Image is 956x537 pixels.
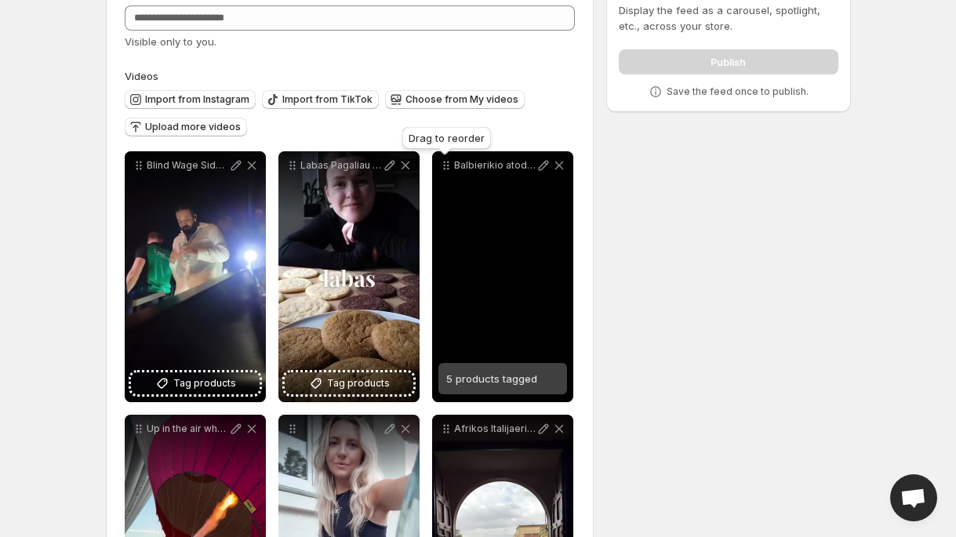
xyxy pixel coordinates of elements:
[285,372,413,394] button: Tag products
[125,90,256,109] button: Import from Instagram
[262,90,379,109] button: Import from TikTok
[278,151,420,402] div: Labas Pagaliau padariau trump pristatym K a ia su tais sausainiais sugalvojau Keliaujam kartu per...
[147,159,228,172] p: Blind Wage Side Stage stake
[432,151,573,402] div: Balbierikio atodangabalbieriskisgamta atostogos5 products tagged
[300,159,382,172] p: Labas Pagaliau padariau trump pristatym K a ia su tais sausainiais sugalvojau Keliaujam kartu per...
[173,376,236,391] span: Tag products
[145,121,241,133] span: Upload more videos
[125,70,158,82] span: Videos
[125,118,247,136] button: Upload more videos
[385,90,525,109] button: Choose from My videos
[446,372,537,385] span: 5 products tagged
[282,93,373,106] span: Import from TikTok
[125,151,266,402] div: Blind Wage Side Stage stakeTag products
[405,93,518,106] span: Choose from My videos
[125,35,216,48] span: Visible only to you.
[131,372,260,394] button: Tag products
[327,376,390,391] span: Tag products
[667,85,809,98] p: Save the feed once to publish.
[147,423,228,435] p: Up in the air where dreams drift free
[145,93,249,106] span: Import from Instagram
[890,474,937,521] a: Open chat
[454,423,536,435] p: Afrikos Italijaeritrea [GEOGRAPHIC_DATA]
[454,159,536,172] p: Balbierikio atodangabalbieriskisgamta atostogos
[619,2,838,34] p: Display the feed as a carousel, spotlight, etc., across your store.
